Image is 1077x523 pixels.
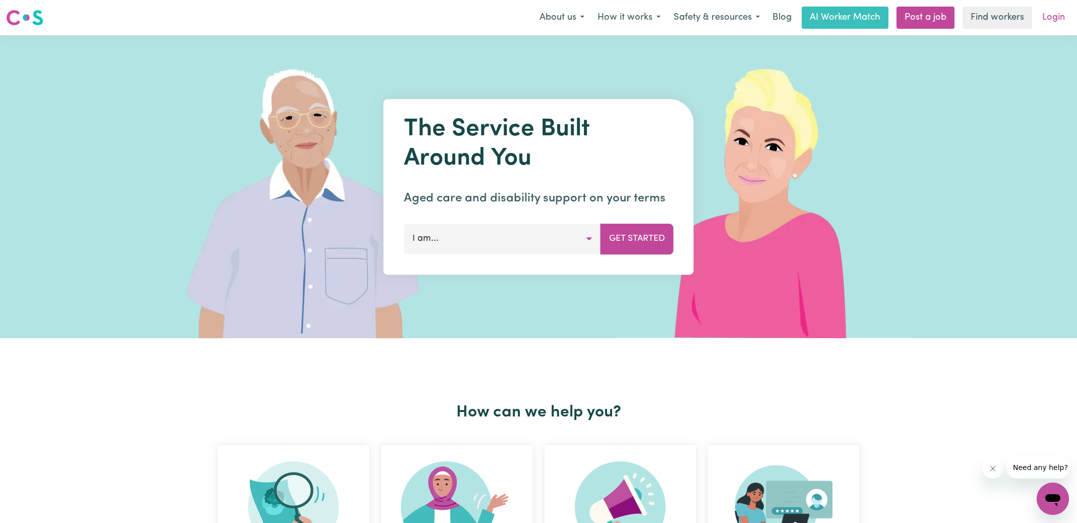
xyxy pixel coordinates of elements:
button: Get Started [601,224,674,254]
button: About us [533,7,591,28]
h2: How can we help you? [212,403,865,422]
iframe: Message from company [1007,456,1069,479]
iframe: Close message [983,458,1003,479]
a: Careseekers logo [6,6,43,29]
button: I am... [404,224,601,254]
a: Login [1036,7,1071,29]
h1: The Service Built Around You [404,115,674,173]
a: Post a job [896,7,954,29]
p: Aged care and disability support on your terms [404,189,674,207]
a: Find workers [963,7,1032,29]
img: Careseekers logo [6,9,43,27]
a: Blog [766,7,798,29]
button: How it works [591,7,667,28]
iframe: Button to launch messaging window [1037,483,1069,515]
a: AI Worker Match [802,7,888,29]
button: Safety & resources [667,7,766,28]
